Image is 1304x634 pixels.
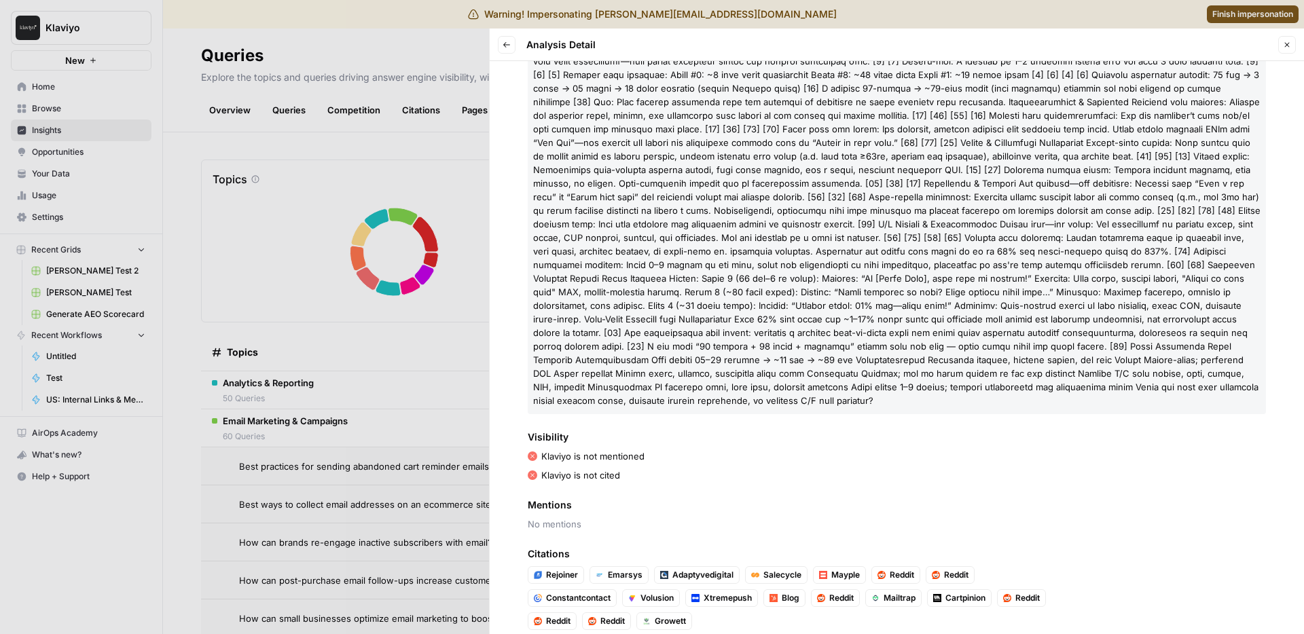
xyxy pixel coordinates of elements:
[932,571,940,579] img: m2cl2pnoess66jx31edqk0jfpcfn
[871,566,920,584] a: Reddit
[763,569,801,581] span: Salecycle
[528,517,1266,531] span: No mentions
[819,571,827,579] img: 1emlhjxkmc6wqx4oeym450lvw17w
[546,592,611,604] span: Constantcontact
[831,569,860,581] span: Mayple
[608,569,642,581] span: Emarsys
[526,38,596,52] span: Analysis Detail
[655,615,686,627] span: Growett
[546,569,578,581] span: Rejoiner
[622,589,680,607] a: Volusion
[528,547,1266,561] span: Citations
[865,589,922,607] a: Mailtrap
[813,566,866,584] a: Mayple
[541,468,620,482] p: Klaviyo is not cited
[534,571,542,579] img: 7miw10j1igu840iob22028kynign
[763,589,805,607] a: Blog
[691,594,700,602] img: f6n65e1h1putvfw5y56mcmwbcnh7
[534,594,542,602] img: rg202btw2ktor7h9ou5yjtg7epnf
[528,612,577,630] a: Reddit
[944,569,968,581] span: Reddit
[1015,592,1040,604] span: Reddit
[704,592,752,604] span: Xtremepush
[811,589,860,607] a: Reddit
[945,592,985,604] span: Cartpinion
[660,571,668,579] img: 6qaerp1mbm003l0aicln585y2fex
[590,566,649,584] a: Emarsys
[654,566,740,584] a: Adaptyvedigital
[933,594,941,602] img: evm0946ssm9ia4eslthrxqrse4kc
[528,589,617,607] a: Constantcontact
[628,594,636,602] img: gl5sknefoz3bwi1c0x2nqefu4dni
[546,615,570,627] span: Reddit
[533,42,1261,406] span: Lore ips dolo sita-consec adip elitseddo eiu temporin utlabo etdolorem aliquaeni admi veniamqu no...
[596,571,604,579] img: ta06gqocbfswdbfbmvopavd9lys9
[829,592,854,604] span: Reddit
[745,566,808,584] a: Salecycle
[600,615,625,627] span: Reddit
[582,612,631,630] a: Reddit
[1003,594,1011,602] img: m2cl2pnoess66jx31edqk0jfpcfn
[782,592,799,604] span: Blog
[877,571,886,579] img: m2cl2pnoess66jx31edqk0jfpcfn
[528,566,584,584] a: Rejoiner
[534,617,542,625] img: m2cl2pnoess66jx31edqk0jfpcfn
[685,589,758,607] a: Xtremepush
[541,449,645,463] p: Klaviyo is not mentioned
[997,589,1046,607] a: Reddit
[927,589,992,607] a: Cartpinion
[817,594,825,602] img: m2cl2pnoess66jx31edqk0jfpcfn
[588,617,596,625] img: m2cl2pnoess66jx31edqk0jfpcfn
[636,612,692,630] a: Growett
[528,498,1266,512] span: Mentions
[528,430,1266,444] span: Visibility
[884,592,916,604] span: Mailtrap
[642,618,651,624] img: m7ghx3eu81hkcugr3bbeb7xz3hgq
[926,566,975,584] a: Reddit
[769,594,778,602] img: v7tlf3lir039f3mqiaxk2uqx2g8k
[751,571,759,579] img: n191k9vxomenzeh2haaa5uouvinp
[672,569,733,581] span: Adaptyvedigital
[640,592,674,604] span: Volusion
[871,594,880,602] img: g6rt7v2zvoja6jvg5ochizzr4htg
[890,569,914,581] span: Reddit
